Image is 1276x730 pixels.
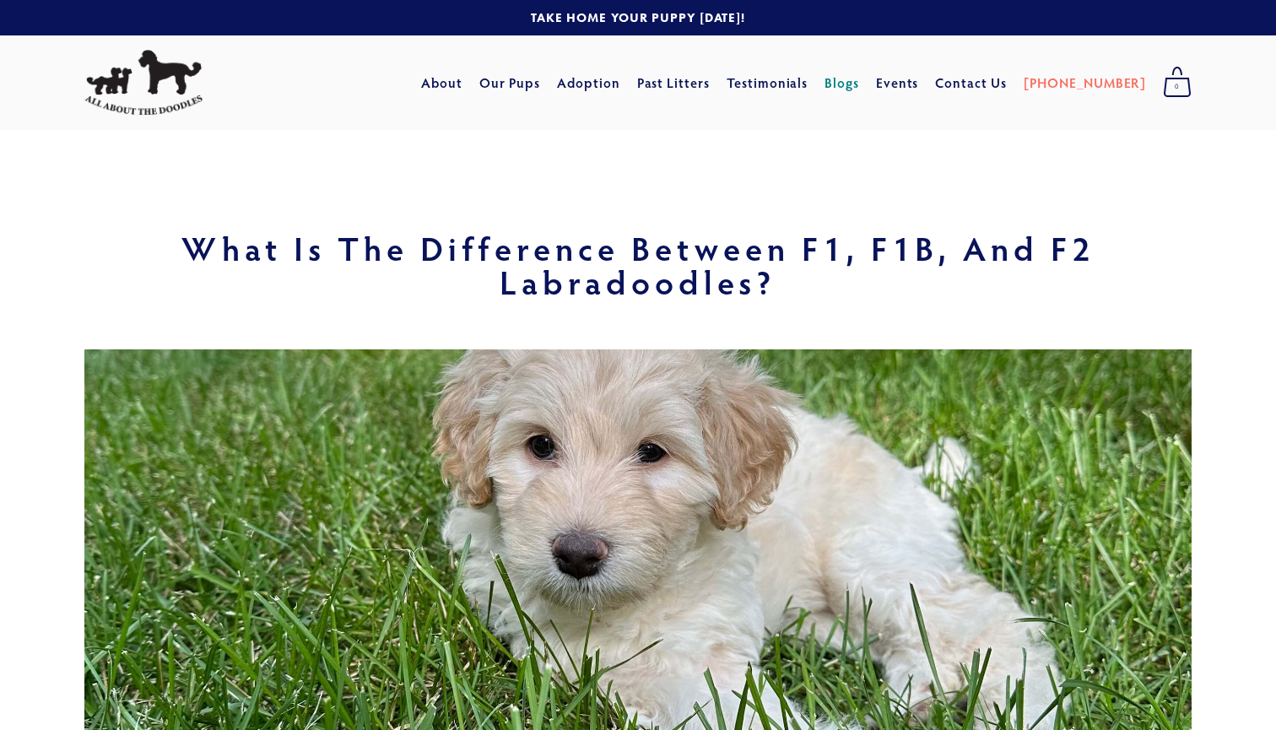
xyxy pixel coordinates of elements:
[479,68,541,98] a: Our Pups
[84,50,203,116] img: All About The Doodles
[1154,62,1200,104] a: 0 items in cart
[935,68,1007,98] a: Contact Us
[84,231,1192,299] h1: What Is the Difference Between F1, F1B, and F2 Labradoodles?
[1024,68,1146,98] a: [PHONE_NUMBER]
[557,68,620,98] a: Adoption
[421,68,462,98] a: About
[637,73,711,91] a: Past Litters
[727,68,808,98] a: Testimonials
[876,68,919,98] a: Events
[825,68,859,98] a: Blogs
[1163,76,1192,98] span: 0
